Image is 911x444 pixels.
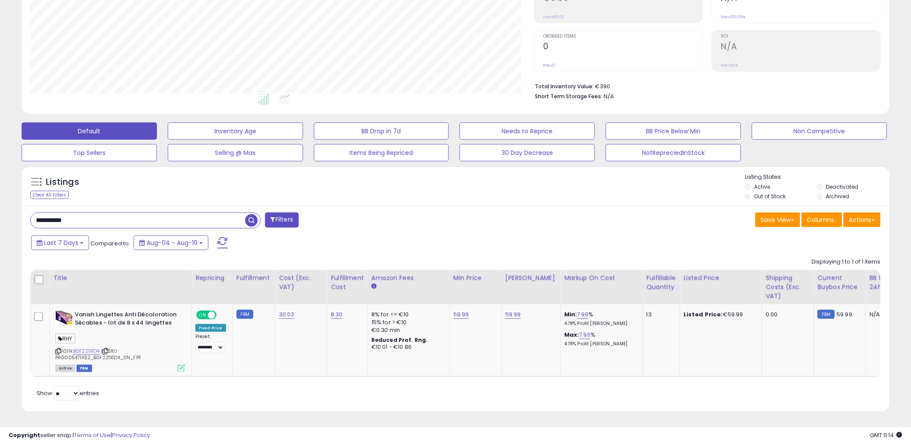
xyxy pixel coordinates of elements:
button: Filters [265,212,299,228]
p: 4.78% Profit [PERSON_NAME] [564,321,636,327]
span: Aug-04 - Aug-10 [147,238,198,247]
span: | SKU: PR0005471452_B0F221X1D4_0N_FPF [55,347,141,360]
div: seller snap | | [9,431,150,440]
div: [PERSON_NAME] [505,273,557,283]
b: Reduced Prof. Rng. [371,336,428,344]
b: Max: [564,331,579,339]
div: Amazon Fees [371,273,446,283]
div: 13 [646,311,673,319]
b: Total Inventory Value: [535,83,594,90]
label: Archived [826,193,850,200]
div: Min Price [454,273,498,283]
button: Selling @ Max [168,144,303,161]
small: Amazon Fees. [371,283,377,290]
div: €59.99 [684,311,755,319]
button: Needs to Reprice [460,122,595,140]
h2: N/A [721,42,880,53]
span: Ordered Items [543,34,703,39]
h2: 0 [543,42,703,53]
small: Prev: N/A [721,63,738,68]
div: Fixed Price [195,324,226,332]
button: Default [22,122,157,140]
button: BB Drop in 7d [314,122,449,140]
div: Cost (Exc. VAT) [279,273,323,292]
span: RHY [55,334,75,344]
button: Top Sellers [22,144,157,161]
span: ROI [721,34,880,39]
div: Current Buybox Price [818,273,862,292]
div: Title [53,273,188,283]
div: Fulfillment Cost [331,273,364,292]
label: Deactivated [826,183,859,190]
small: Prev: €0.00 [543,14,565,19]
a: 7.96 [579,331,591,339]
b: Listed Price: [684,310,723,319]
button: 30 Day Decrease [460,144,595,161]
a: 7.96 [577,310,589,319]
th: The percentage added to the cost of goods (COGS) that forms the calculator for Min & Max prices. [561,270,643,304]
button: Actions [844,212,881,227]
span: FBM [77,365,92,372]
a: 59.99 [505,310,521,319]
span: Compared to: [90,239,130,248]
div: 15% for > €10 [371,319,443,326]
span: All listings currently available for purchase on Amazon [55,365,75,372]
button: Aug-04 - Aug-10 [134,235,208,250]
a: 8.30 [331,310,343,319]
a: Privacy Policy [112,431,150,439]
span: 59.99 [837,310,853,319]
img: 41o5WKramHL._SL40_.jpg [55,311,73,325]
b: Min: [564,310,577,319]
small: FBM [818,310,834,319]
span: N/A [604,92,614,100]
div: €10.01 - €10.86 [371,344,443,351]
span: Last 7 Days [44,238,78,247]
label: Active [754,183,770,190]
div: Markup on Cost [564,273,639,283]
small: Prev: 100.00% [721,14,746,19]
button: Items Being Repriced [314,144,449,161]
li: €390 [535,80,874,91]
a: B0F221X1D4 [73,347,100,355]
div: Clear All Filters [30,191,69,199]
strong: Copyright [9,431,40,439]
button: Save View [755,212,800,227]
div: 8% for <= €10 [371,311,443,319]
div: Shipping Costs (Exc. VAT) [766,273,810,301]
button: Last 7 Days [31,235,89,250]
p: Listing States: [745,173,889,181]
div: Repricing [195,273,229,283]
p: 4.78% Profit [PERSON_NAME] [564,341,636,347]
div: 0.00 [766,311,807,319]
span: ON [197,312,208,319]
button: Non Competitive [752,122,887,140]
div: % [564,331,636,347]
a: 59.99 [454,310,469,319]
button: Columns [802,212,842,227]
div: ASIN: [55,311,185,371]
button: Inventory Age [168,122,303,140]
div: Fulfillable Quantity [646,273,676,292]
div: BB Share 24h. [869,273,901,292]
span: OFF [215,312,229,319]
a: Terms of Use [74,431,111,439]
div: Fulfillment [237,273,272,283]
div: €0.30 min [371,326,443,334]
b: Vanish Lingettes Anti Décoloration Sécables - lot de 8 x 44 lingettes [75,311,180,329]
div: N/A [869,311,898,319]
span: Columns [807,216,834,224]
button: NotRepreciedInStock [606,144,741,161]
div: Displaying 1 to 1 of 1 items [812,258,881,266]
div: Preset: [195,334,226,353]
a: 30.03 [279,310,294,319]
button: BB Price Below Min [606,122,741,140]
div: % [564,311,636,327]
h5: Listings [46,176,79,188]
label: Out of Stock [754,193,786,200]
b: Short Term Storage Fees: [535,93,603,100]
span: 2025-08-18 11:14 GMT [870,431,902,439]
div: Listed Price [684,273,758,283]
small: FBM [237,310,253,319]
small: Prev: 0 [543,63,556,68]
span: Show: entries [37,389,99,397]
